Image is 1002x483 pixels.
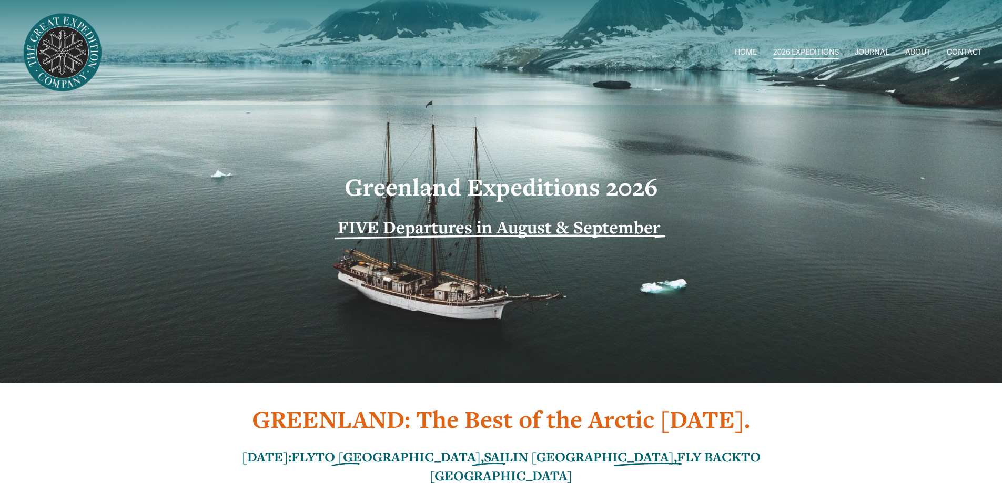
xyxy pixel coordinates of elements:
[773,45,839,60] a: folder dropdown
[735,45,757,60] a: HOME
[252,403,750,435] strong: GREENLAND: The Best of the Arctic [DATE].
[345,171,658,203] strong: Greenland Expeditions 2026
[316,448,484,466] strong: TO [GEOGRAPHIC_DATA],
[513,448,677,466] strong: IN [GEOGRAPHIC_DATA],
[855,45,889,60] a: JOURNAL
[338,215,660,239] strong: FIVE Departures in August & September
[242,448,291,466] strong: [DATE]:
[291,448,316,466] strong: FLY
[947,45,982,60] a: CONTACT
[677,448,741,466] strong: FLY BACK
[773,46,839,59] span: 2026 EXPEDITIONS
[905,45,930,60] a: ABOUT
[20,10,105,95] img: Arctic Expeditions
[484,448,513,466] strong: SAIL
